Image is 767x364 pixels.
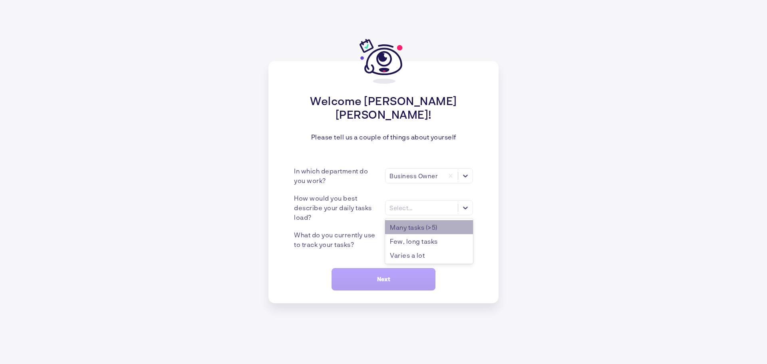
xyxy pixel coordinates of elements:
div: Varies a lot [385,248,473,262]
div: In which department do you work? [294,166,379,185]
div: Please tell us a couple of things about yourself [311,133,456,141]
div: Welcome [PERSON_NAME] [PERSON_NAME]! [294,94,473,121]
span: Next [377,276,390,282]
img: gipsybot-default.svg [360,37,407,85]
button: Next [332,268,435,290]
div: Business Owner [389,172,438,179]
div: Few, long tasks [385,234,473,248]
div: Select... [389,204,413,211]
div: Many tasks (>5) [385,220,473,234]
div: How would you best describe your daily tasks load? [294,193,379,222]
div: What do you currently use to track your tasks? [294,230,379,249]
